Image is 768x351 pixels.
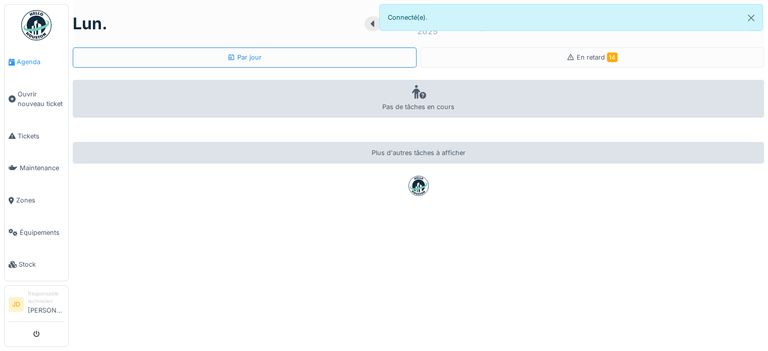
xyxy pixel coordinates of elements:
[28,290,64,306] div: Responsable technicien
[607,53,618,62] span: 14
[5,46,68,78] a: Agenda
[18,89,64,109] span: Ouvrir nouveau ticket
[5,248,68,281] a: Stock
[577,54,618,61] span: En retard
[5,78,68,120] a: Ouvrir nouveau ticket
[28,290,64,319] li: [PERSON_NAME]
[20,163,64,173] span: Maintenance
[379,4,763,31] div: Connecté(e).
[20,228,64,237] span: Équipements
[408,176,429,196] img: badge-BVDL4wpA.svg
[19,260,64,269] span: Stock
[73,14,108,33] h1: lun.
[5,217,68,249] a: Équipements
[227,53,262,62] div: Par jour
[5,184,68,217] a: Zones
[17,57,64,67] span: Agenda
[5,152,68,184] a: Maintenance
[5,120,68,153] a: Tickets
[740,5,762,31] button: Close
[73,142,764,164] div: Plus d'autres tâches à afficher
[9,290,64,322] a: JD Responsable technicien[PERSON_NAME]
[18,131,64,141] span: Tickets
[9,297,24,312] li: JD
[73,80,764,118] div: Pas de tâches en cours
[16,195,64,205] span: Zones
[21,10,52,40] img: Badge_color-CXgf-gQk.svg
[417,25,437,37] div: 2025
